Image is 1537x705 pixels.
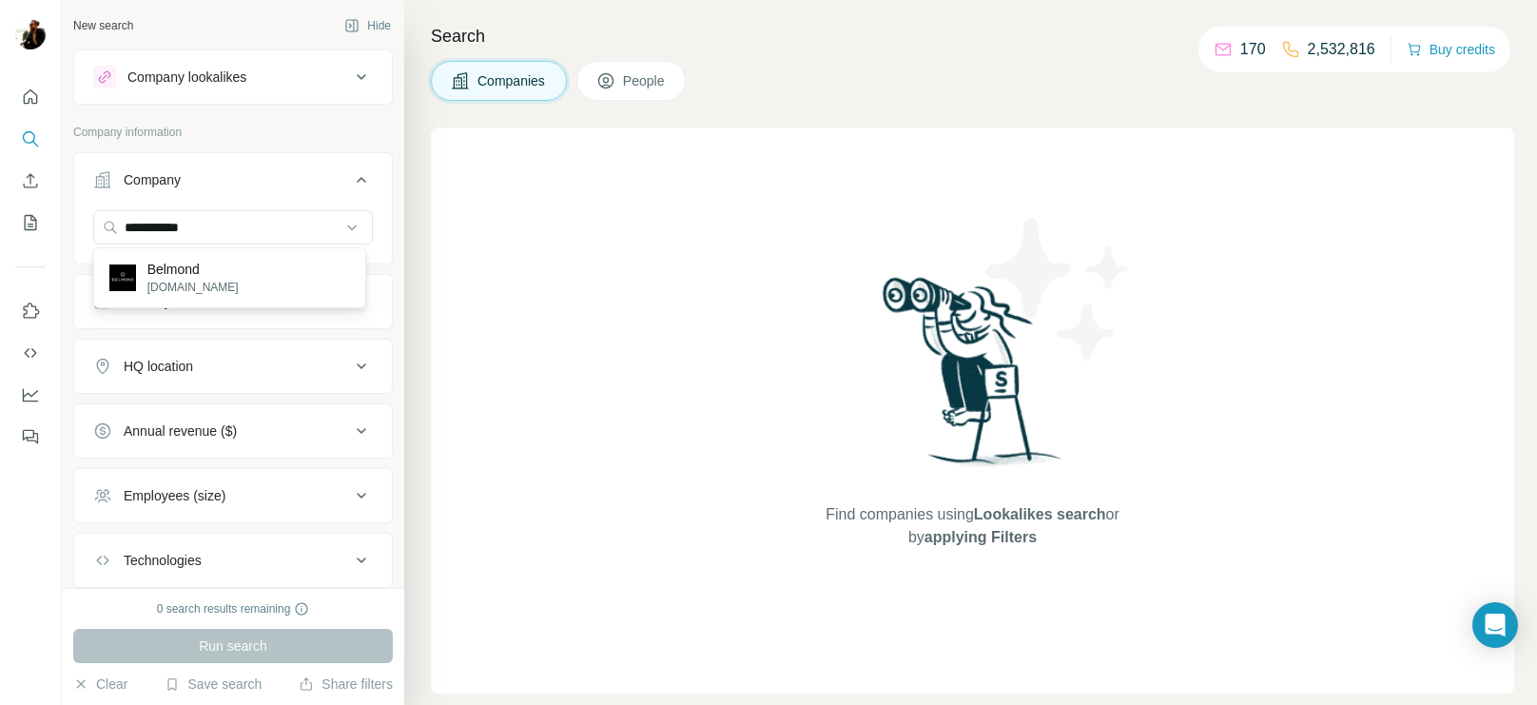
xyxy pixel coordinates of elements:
[74,538,392,583] button: Technologies
[124,421,237,441] div: Annual revenue ($)
[431,23,1514,49] h4: Search
[299,675,393,694] button: Share filters
[74,343,392,389] button: HQ location
[109,264,136,291] img: Belmond
[165,675,262,694] button: Save search
[15,122,46,156] button: Search
[973,204,1144,375] img: Surfe Illustration - Stars
[477,71,547,90] span: Companies
[74,157,392,210] button: Company
[15,206,46,240] button: My lists
[73,675,127,694] button: Clear
[924,529,1037,545] span: applying Filters
[74,408,392,454] button: Annual revenue ($)
[15,420,46,454] button: Feedback
[15,294,46,328] button: Use Surfe on LinkedIn
[124,486,225,505] div: Employees (size)
[73,17,133,34] div: New search
[1407,36,1495,63] button: Buy credits
[147,279,239,296] p: [DOMAIN_NAME]
[1240,38,1266,61] p: 170
[1472,602,1518,648] div: Open Intercom Messenger
[15,164,46,198] button: Enrich CSV
[124,551,202,570] div: Technologies
[74,279,392,324] button: Industry
[74,54,392,100] button: Company lookalikes
[331,11,404,40] button: Hide
[974,506,1106,522] span: Lookalikes search
[124,170,181,189] div: Company
[874,272,1072,484] img: Surfe Illustration - Woman searching with binoculars
[74,473,392,519] button: Employees (size)
[124,357,193,376] div: HQ location
[15,378,46,412] button: Dashboard
[15,336,46,370] button: Use Surfe API
[623,71,667,90] span: People
[15,19,46,49] img: Avatar
[157,600,310,617] div: 0 search results remaining
[1308,38,1375,61] p: 2,532,816
[147,260,239,279] p: Belmond
[15,80,46,114] button: Quick start
[127,68,246,87] div: Company lookalikes
[73,124,393,141] p: Company information
[820,503,1124,549] span: Find companies using or by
